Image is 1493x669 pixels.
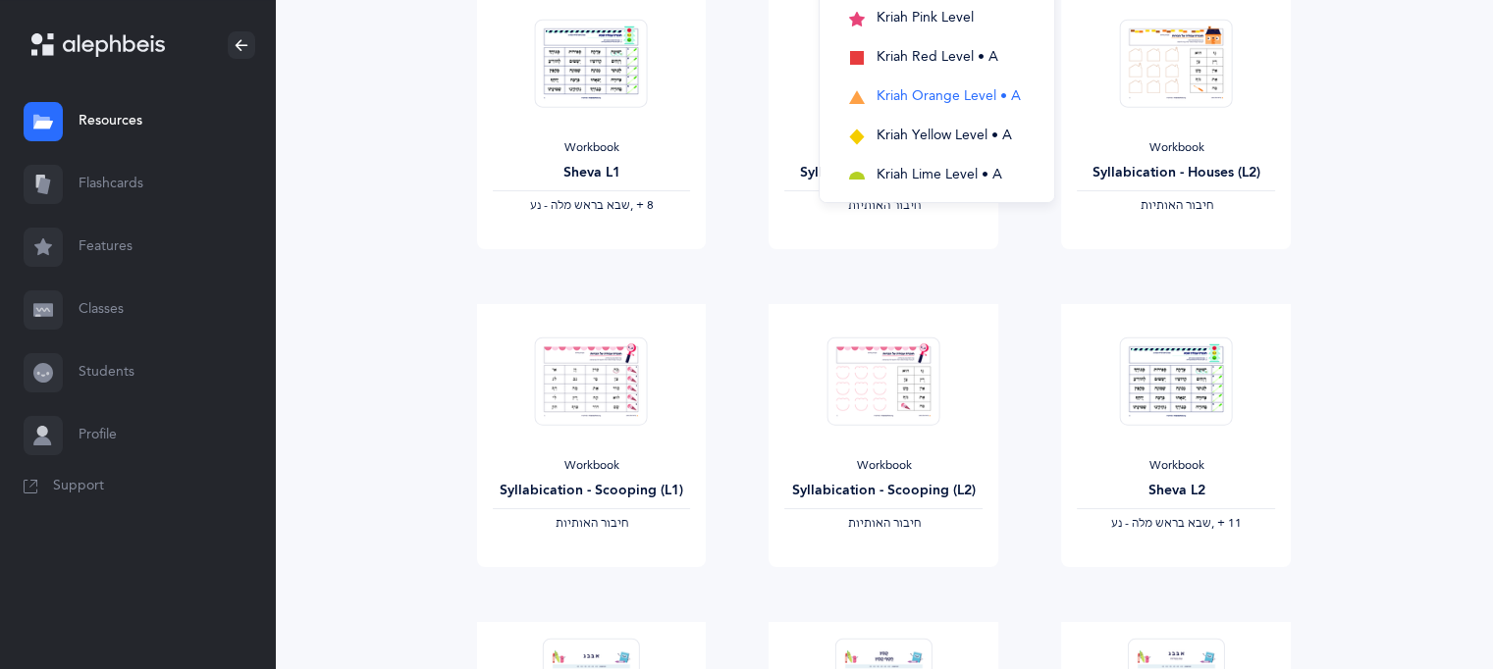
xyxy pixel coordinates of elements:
[847,198,920,212] span: ‫חיבור האותיות‬
[827,336,940,426] img: Syllabication-Workbook-Level-2-Scooping-HE_thumbnail_1724263551.png
[1077,163,1275,183] div: Syllabication - Houses (L2)
[1120,336,1233,426] img: Sheva-Workbook-Orange-A-L2_HE_thumbnail_1754025877.png
[493,198,691,214] div: ‪, + 8‬
[493,140,691,156] div: Workbook
[877,167,1002,182] span: Kriah Lime Level • A
[835,195,1039,234] button: Kriah Green Level • A
[535,19,648,108] img: Sheva-Workbook-Orange-A-L1_HE_thumbnail_1754036478.png
[835,77,1039,117] button: Kriah Orange Level • A
[1140,198,1212,212] span: ‫חיבור האותיות‬
[493,163,691,183] div: Sheva L1
[784,481,983,501] div: Syllabication - Scooping (L2)
[493,481,691,501] div: Syllabication - Scooping (L1)
[1077,516,1275,532] div: ‪, + 11‬
[1077,458,1275,474] div: Workbook
[877,128,1012,143] span: Kriah Yellow Level • A
[847,516,920,530] span: ‫חיבור האותיות‬
[1395,571,1469,645] iframe: Drift Widget Chat Controller
[493,458,691,474] div: Workbook
[835,117,1039,156] button: Kriah Yellow Level • A
[1111,516,1211,530] span: ‫שבא בראש מלה - נע‬
[555,516,627,530] span: ‫חיבור האותיות‬
[535,336,648,426] img: Syllabication-Workbook-Level-1-HE_Orange_Scooping_thumbnail_1741114895.png
[1077,481,1275,501] div: Sheva L2
[784,163,983,183] div: Syllabication - Houses (L1)
[877,10,974,26] span: Kriah Pink Level
[877,88,1021,104] span: Kriah Orange Level • A
[877,49,998,65] span: Kriah Red Level • A
[53,477,104,496] span: Support
[784,140,983,156] div: Workbook
[1077,140,1275,156] div: Workbook
[835,38,1039,77] button: Kriah Red Level • A
[1120,19,1233,108] img: Syllabication-Workbook-Level-Houses-2-HE_thumbnail_1741114844.png
[835,156,1039,195] button: Kriah Lime Level • A
[784,458,983,474] div: Workbook
[529,198,629,212] span: ‫שבא בראש מלה - נע‬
